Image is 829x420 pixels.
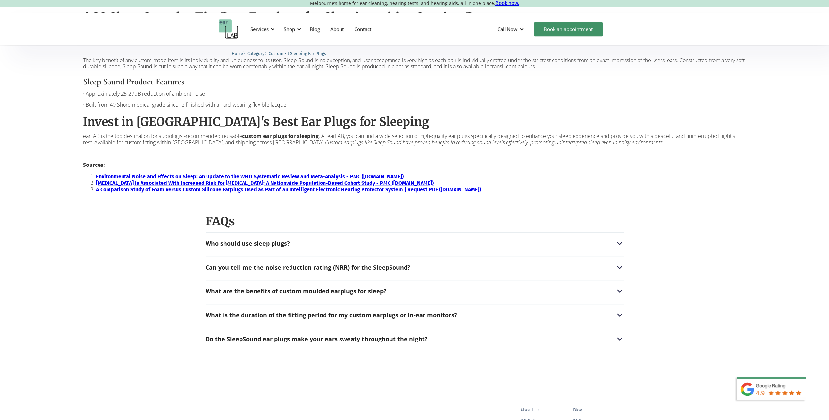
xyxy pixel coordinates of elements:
a: About [325,20,349,39]
h3: Sleep Sound Product Features [83,76,746,87]
img: Do the SleepSound ear plugs make your ears sweaty throughout the night? [615,335,624,343]
div: What are the benefits of custom moulded earplugs for sleep?What are the benefits of custom moulde... [206,287,624,295]
div: Do the SleepSound ear plugs make your ears sweaty throughout the night? [206,336,428,342]
span: Home [232,51,243,56]
li: 〉 [232,50,247,57]
div: Services [246,19,276,39]
h2: FAQs [206,214,624,229]
div: Services [250,26,269,32]
a: [MEDICAL_DATA] Is Associated With Increased Risk for [MEDICAL_DATA]: A Nationwide Population-Base... [96,180,434,186]
a: Custom Fit Sleeping Ear Plugs [269,50,326,56]
a: Category [247,50,264,56]
a: Blog [573,404,620,415]
strong: custom ear plugs for sleeping [242,132,319,140]
div: Call Now [497,26,517,32]
a: Home [232,50,243,56]
div: Can you tell me the noise reduction rating (NRR) for the SleepSound?Can you tell me the noise red... [206,263,624,271]
strong: Sources: [83,161,105,168]
a: Blog [305,20,325,39]
h2: ACS Sleep Sound – The Best Earplugs for Sleeping with a Snoring Partner [83,10,746,25]
span: Custom Fit Sleeping Ear Plugs [269,51,326,56]
a: A Comparison Study of Foam versus Custom Silicone Earplugs Used as Part of an Intelligent Electro... [96,186,481,193]
a: Environmental Noise and Effects on Sleep: An Update to the WHO Systematic Review and Meta-Analysi... [96,173,404,180]
img: What are the benefits of custom moulded earplugs for sleep? [615,287,624,295]
div: Do the SleepSound ear plugs make your ears sweaty throughout the night?Do the SleepSound ear plug... [206,335,624,343]
span: Category [247,51,264,56]
em: Custom earplugs like Sleep Sound have proven benefits in reducing sound levels effectively, promo... [325,139,664,146]
div: Who should use sleep plugs?Who should use sleep plugs? [206,239,624,248]
p: ‍ [83,196,746,202]
li: 〉 [247,50,269,57]
p: ‍ [83,150,746,157]
a: Contact [349,20,376,39]
div: What are the benefits of custom moulded earplugs for sleep? [206,288,387,294]
img: What is the duration of the fitting period for my custom earplugs or in-ear monitors? [615,311,624,319]
a: Book an appointment [534,22,603,36]
div: Shop [284,26,295,32]
a: home [219,19,238,39]
p: The key benefit of any custom-made item is its individuality and uniqueness to its user. Sleep So... [83,57,746,70]
div: What is the duration of the fitting period for my custom earplugs or in-ear monitors? [206,312,457,318]
h2: Invest in [GEOGRAPHIC_DATA]'s Best Ear Plugs for Sleeping [83,114,746,130]
p: earLAB is the top destination for audiologist-recommended reusable . At earLAB, you can find a wi... [83,133,746,146]
img: Can you tell me the noise reduction rating (NRR) for the SleepSound? [615,263,624,271]
div: Can you tell me the noise reduction rating (NRR) for the SleepSound? [206,264,410,271]
img: Who should use sleep plugs? [615,239,624,248]
div: What is the duration of the fitting period for my custom earplugs or in-ear monitors?What is the ... [206,311,624,319]
a: About Us [520,404,568,415]
p: · Approximately 25-27dB reduction of ambient noise [83,91,746,97]
div: Call Now [492,19,531,39]
div: Shop [280,19,303,39]
p: · Built from 40 Shore medical grade silicone finished with a hard-wearing flexible lacquer [83,102,746,108]
div: Who should use sleep plugs? [206,240,290,247]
